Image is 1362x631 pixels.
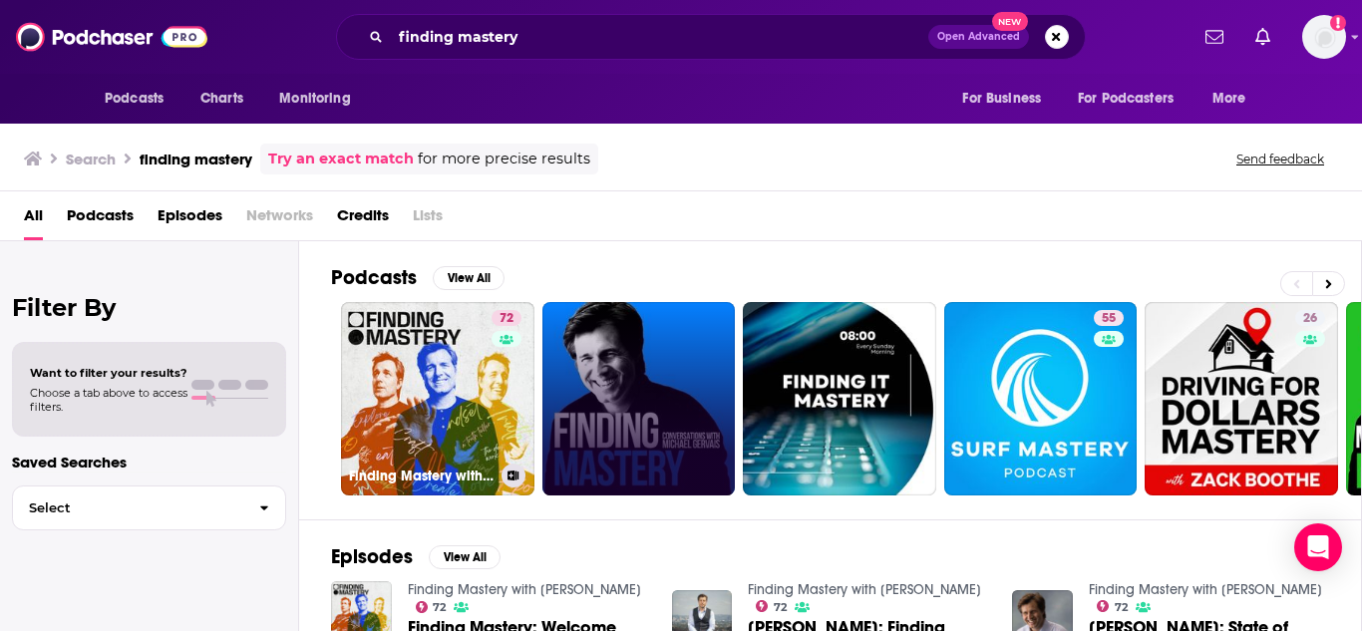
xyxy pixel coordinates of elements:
a: Episodes [158,199,222,240]
span: Logged in as megcassidy [1302,15,1346,59]
a: Finding Mastery with Dr. Michael Gervais [408,581,641,598]
input: Search podcasts, credits, & more... [391,21,928,53]
a: 26 [1295,310,1325,326]
p: Saved Searches [12,453,286,472]
a: EpisodesView All [331,544,501,569]
a: Try an exact match [268,148,414,170]
h3: Search [66,150,116,168]
button: open menu [91,80,189,118]
a: 72 [492,310,521,326]
a: PodcastsView All [331,265,505,290]
a: Podcasts [67,199,134,240]
a: 72 [756,600,787,612]
span: For Business [962,85,1041,113]
a: Show notifications dropdown [1247,20,1278,54]
span: 72 [500,309,513,329]
a: 55 [944,302,1138,495]
button: open menu [948,80,1066,118]
div: Open Intercom Messenger [1294,523,1342,571]
button: open menu [265,80,376,118]
a: 72Finding Mastery with [PERSON_NAME] [341,302,534,495]
span: Podcasts [105,85,164,113]
a: Credits [337,199,389,240]
span: for more precise results [418,148,590,170]
img: User Profile [1302,15,1346,59]
a: Finding Mastery with Dr. Michael Gervais [1089,581,1322,598]
h3: Finding Mastery with [PERSON_NAME] [349,468,494,484]
img: Podchaser - Follow, Share and Rate Podcasts [16,18,207,56]
a: 72 [1097,600,1128,612]
span: Monitoring [279,85,350,113]
span: More [1212,85,1246,113]
button: Show profile menu [1302,15,1346,59]
span: 26 [1303,309,1317,329]
h2: Podcasts [331,265,417,290]
button: Open AdvancedNew [928,25,1029,49]
a: 72 [416,601,447,613]
button: View All [429,545,501,569]
span: For Podcasters [1078,85,1174,113]
span: Open Advanced [937,32,1020,42]
span: Lists [413,199,443,240]
a: Finding Mastery with Dr. Michael Gervais [748,581,981,598]
button: open menu [1065,80,1202,118]
span: Charts [200,85,243,113]
a: Show notifications dropdown [1197,20,1231,54]
h3: finding mastery [140,150,252,168]
span: 72 [433,603,446,612]
span: Select [13,501,243,514]
button: View All [433,266,505,290]
div: Search podcasts, credits, & more... [336,14,1086,60]
span: 72 [774,603,787,612]
button: Send feedback [1230,151,1330,167]
h2: Episodes [331,544,413,569]
span: Networks [246,199,313,240]
span: 55 [1102,309,1116,329]
span: 72 [1115,603,1128,612]
a: 26 [1145,302,1338,495]
a: Charts [187,80,255,118]
span: Want to filter your results? [30,366,187,380]
a: 55 [1094,310,1124,326]
svg: Add a profile image [1330,15,1346,31]
a: All [24,199,43,240]
h2: Filter By [12,293,286,322]
span: New [992,12,1028,31]
span: Choose a tab above to access filters. [30,386,187,414]
button: open menu [1198,80,1271,118]
button: Select [12,485,286,530]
